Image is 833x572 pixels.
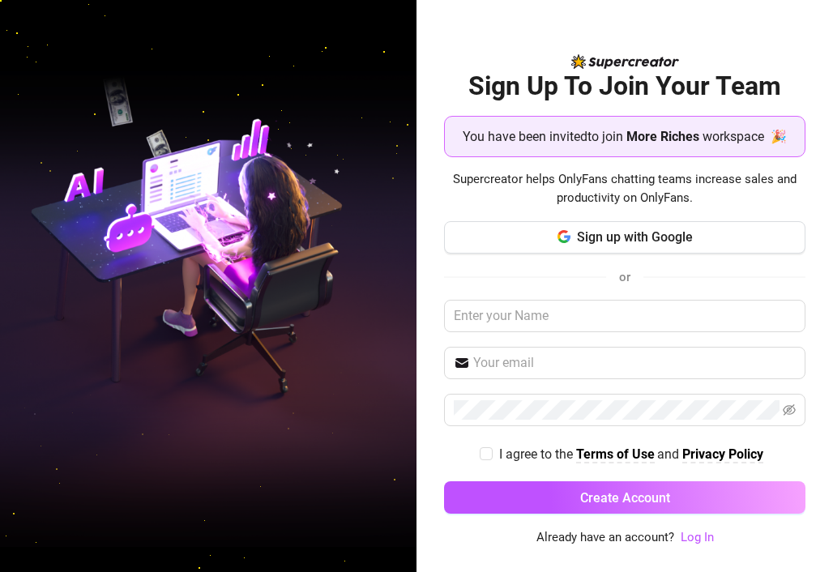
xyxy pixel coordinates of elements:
button: Create Account [444,481,805,514]
img: logo-BBDzfeDw.svg [571,54,679,69]
a: Privacy Policy [682,446,763,463]
strong: Terms of Use [576,446,655,462]
span: Create Account [580,490,670,506]
a: Log In [681,530,714,544]
span: Supercreator helps OnlyFans chatting teams increase sales and productivity on OnlyFans. [444,170,805,208]
a: Log In [681,528,714,548]
span: You have been invited to join [463,126,623,147]
input: Your email [473,353,796,373]
strong: Privacy Policy [682,446,763,462]
span: and [657,446,682,462]
span: or [619,270,630,284]
a: Terms of Use [576,446,655,463]
span: eye-invisible [783,403,796,416]
span: Already have an account? [536,528,674,548]
input: Enter your Name [444,300,805,332]
span: I agree to the [499,446,576,462]
strong: More Riches [626,129,699,144]
span: Sign up with Google [577,229,693,245]
h2: Sign Up To Join Your Team [444,70,805,103]
button: Sign up with Google [444,221,805,254]
span: workspace 🎉 [703,126,787,147]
